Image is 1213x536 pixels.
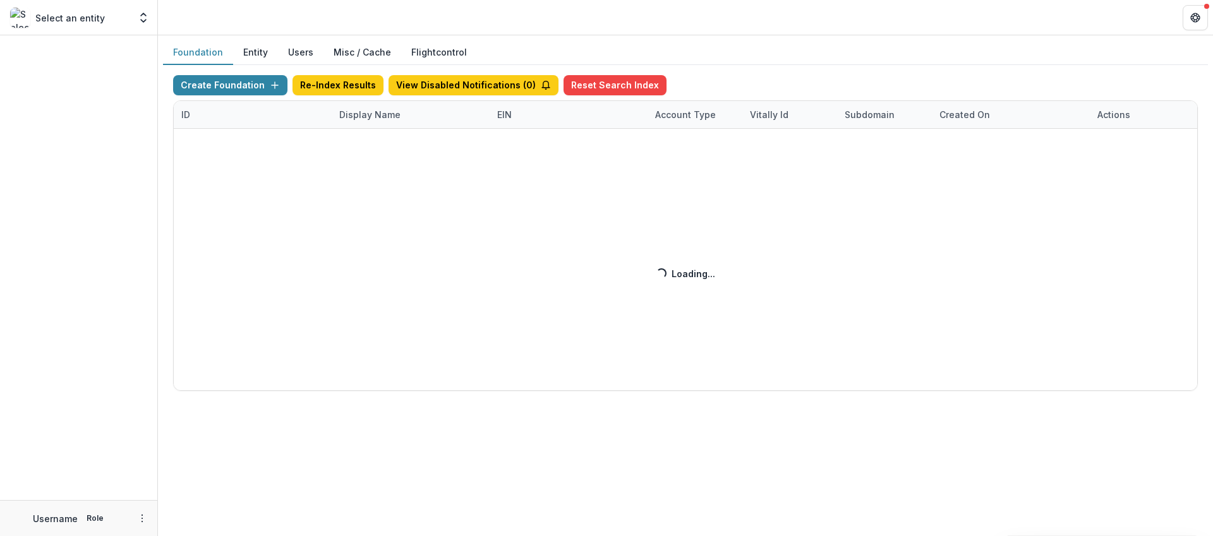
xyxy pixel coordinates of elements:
p: Role [83,513,107,524]
button: Entity [233,40,278,65]
a: Flightcontrol [411,45,467,59]
button: Users [278,40,323,65]
button: Open entity switcher [135,5,152,30]
button: Get Help [1183,5,1208,30]
p: Select an entity [35,11,105,25]
button: More [135,511,150,526]
button: Misc / Cache [323,40,401,65]
button: Foundation [163,40,233,65]
img: Select an entity [10,8,30,28]
p: Username [33,512,78,525]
